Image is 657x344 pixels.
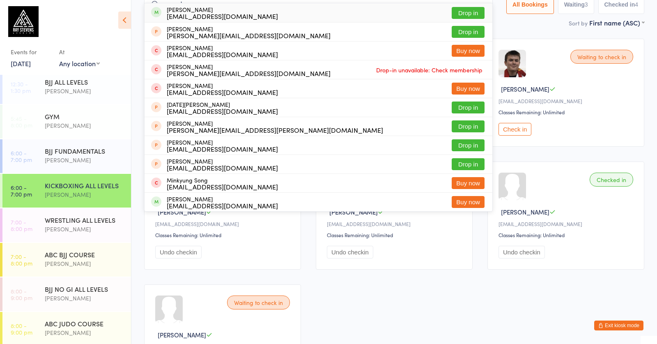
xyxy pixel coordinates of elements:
[167,70,331,76] div: [PERSON_NAME][EMAIL_ADDRESS][DOMAIN_NAME]
[11,81,31,94] time: 12:30 - 1:30 pm
[590,173,633,187] div: Checked in
[167,139,278,152] div: [PERSON_NAME]
[45,293,124,303] div: [PERSON_NAME]
[167,82,278,95] div: [PERSON_NAME]
[155,220,292,227] div: [EMAIL_ADDRESS][DOMAIN_NAME]
[167,63,331,76] div: [PERSON_NAME]
[227,296,290,309] div: Waiting to check in
[45,86,124,96] div: [PERSON_NAME]
[45,319,124,328] div: ABC JUDO COURSE
[2,70,131,104] a: 12:30 -1:30 pmBJJ ALL LEVELS[PERSON_NAME]
[167,120,383,133] div: [PERSON_NAME]
[498,50,526,77] img: image1670868433.png
[45,146,124,155] div: BJJ FUNDAMENTALS
[11,219,32,232] time: 7:00 - 8:00 pm
[167,164,278,171] div: [EMAIL_ADDRESS][DOMAIN_NAME]
[501,85,549,93] span: [PERSON_NAME]
[59,45,100,59] div: At
[452,196,485,208] button: Buy now
[167,6,278,19] div: [PERSON_NAME]
[155,246,202,259] button: Undo checkin
[45,181,124,190] div: KICKBOXING ALL LEVELS
[167,202,278,209] div: [EMAIL_ADDRESS][DOMAIN_NAME]
[158,208,206,216] span: [PERSON_NAME]
[167,13,278,19] div: [EMAIL_ADDRESS][DOMAIN_NAME]
[167,196,278,209] div: [PERSON_NAME]
[158,330,206,339] span: [PERSON_NAME]
[45,190,124,199] div: [PERSON_NAME]
[8,6,39,37] img: Ray Stevens Academy (Martial Sports Management Ltd T/A Ray Stevens Academy)
[167,108,278,114] div: [EMAIL_ADDRESS][DOMAIN_NAME]
[452,177,485,189] button: Buy now
[167,51,278,58] div: [EMAIL_ADDRESS][DOMAIN_NAME]
[11,253,32,266] time: 7:00 - 8:00 pm
[452,120,485,132] button: Drop in
[45,328,124,337] div: [PERSON_NAME]
[167,32,331,39] div: [PERSON_NAME][EMAIL_ADDRESS][DOMAIN_NAME]
[635,1,638,8] div: 4
[167,25,331,39] div: [PERSON_NAME]
[585,1,588,8] div: 3
[11,288,32,301] time: 8:00 - 9:00 pm
[11,45,51,59] div: Events for
[2,139,131,173] a: 6:00 -7:00 pmBJJ FUNDAMENTALS[PERSON_NAME]
[45,224,124,234] div: [PERSON_NAME]
[167,127,383,133] div: [PERSON_NAME][EMAIL_ADDRESS][PERSON_NAME][DOMAIN_NAME]
[45,155,124,165] div: [PERSON_NAME]
[501,208,549,216] span: [PERSON_NAME]
[452,158,485,170] button: Drop in
[11,322,32,335] time: 8:00 - 9:00 pm
[2,208,131,242] a: 7:00 -8:00 pmWRESTLING ALL LEVELS[PERSON_NAME]
[167,183,278,190] div: [EMAIL_ADDRESS][DOMAIN_NAME]
[374,64,485,76] span: Drop-in unavailable: Check membership
[327,246,373,259] button: Undo checkin
[167,145,278,152] div: [EMAIL_ADDRESS][DOMAIN_NAME]
[11,184,32,197] time: 6:00 - 7:00 pm
[452,139,485,151] button: Drop in
[452,102,485,113] button: Drop in
[155,231,292,238] div: Classes Remaining: Unlimited
[452,26,485,38] button: Drop in
[498,246,545,259] button: Undo checkin
[589,18,644,27] div: First name (ASC)
[452,45,485,57] button: Buy now
[11,59,31,68] a: [DATE]
[569,19,588,27] label: Sort by
[11,150,32,163] time: 6:00 - 7:00 pm
[167,101,278,114] div: [DATE][PERSON_NAME]
[2,277,131,311] a: 8:00 -9:00 pmBJJ NO GI ALL LEVELS[PERSON_NAME]
[59,59,100,68] div: Any location
[167,44,278,58] div: [PERSON_NAME]
[45,250,124,259] div: ABC BJJ COURSE
[498,220,636,227] div: [EMAIL_ADDRESS][DOMAIN_NAME]
[498,97,636,104] div: [EMAIL_ADDRESS][DOMAIN_NAME]
[498,123,531,136] button: Check in
[327,220,464,227] div: [EMAIL_ADDRESS][DOMAIN_NAME]
[167,158,278,171] div: [PERSON_NAME]
[498,231,636,238] div: Classes Remaining: Unlimited
[452,7,485,19] button: Drop in
[45,112,124,121] div: GYM
[11,115,32,128] time: 5:45 - 8:00 pm
[452,83,485,95] button: Buy now
[327,231,464,238] div: Classes Remaining: Unlimited
[45,259,124,268] div: [PERSON_NAME]
[594,321,643,330] button: Exit kiosk mode
[45,215,124,224] div: WRESTLING ALL LEVELS
[167,177,278,190] div: Minkyung Song
[329,208,378,216] span: [PERSON_NAME]
[2,243,131,277] a: 7:00 -8:00 pmABC BJJ COURSE[PERSON_NAME]
[167,89,278,95] div: [EMAIL_ADDRESS][DOMAIN_NAME]
[2,174,131,208] a: 6:00 -7:00 pmKICKBOXING ALL LEVELS[PERSON_NAME]
[45,77,124,86] div: BJJ ALL LEVELS
[45,121,124,130] div: [PERSON_NAME]
[570,50,633,64] div: Waiting to check in
[2,105,131,139] a: 5:45 -8:00 pmGYM[PERSON_NAME]
[45,284,124,293] div: BJJ NO GI ALL LEVELS
[498,109,636,115] div: Classes Remaining: Unlimited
